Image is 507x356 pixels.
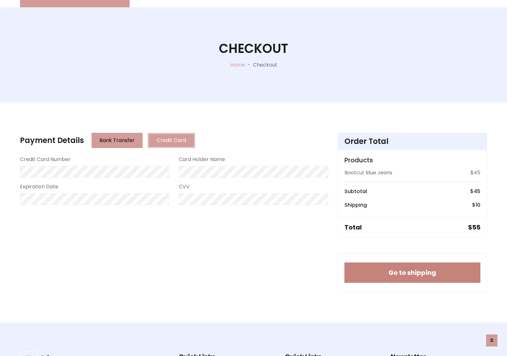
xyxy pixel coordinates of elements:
label: Card Holder Name [179,156,225,163]
span: 45 [474,188,480,195]
button: Credit Card [148,133,195,148]
h6: Shipping [344,202,367,208]
button: Bank Transfer [92,133,143,148]
p: $45 [471,169,480,177]
h6: Subtotal [344,188,367,194]
h5: $ [468,223,480,231]
label: Credit Card Number [20,156,71,163]
h1: Checkout [219,41,288,56]
span: 10 [476,201,480,209]
p: - [245,61,253,69]
button: Go to shipping [344,262,480,283]
h5: Total [344,223,362,231]
h6: $ [472,202,480,208]
h6: $ [470,188,480,194]
p: Checkout [253,61,277,69]
label: CVV [179,183,189,191]
h4: Payment Details [20,136,84,145]
h4: Order Total [344,137,480,146]
a: Home [230,61,245,68]
h5: Products [344,156,480,164]
label: Expiration Date [20,183,58,191]
p: Bootcut Blue Jeans [344,169,392,177]
span: 55 [472,223,480,232]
